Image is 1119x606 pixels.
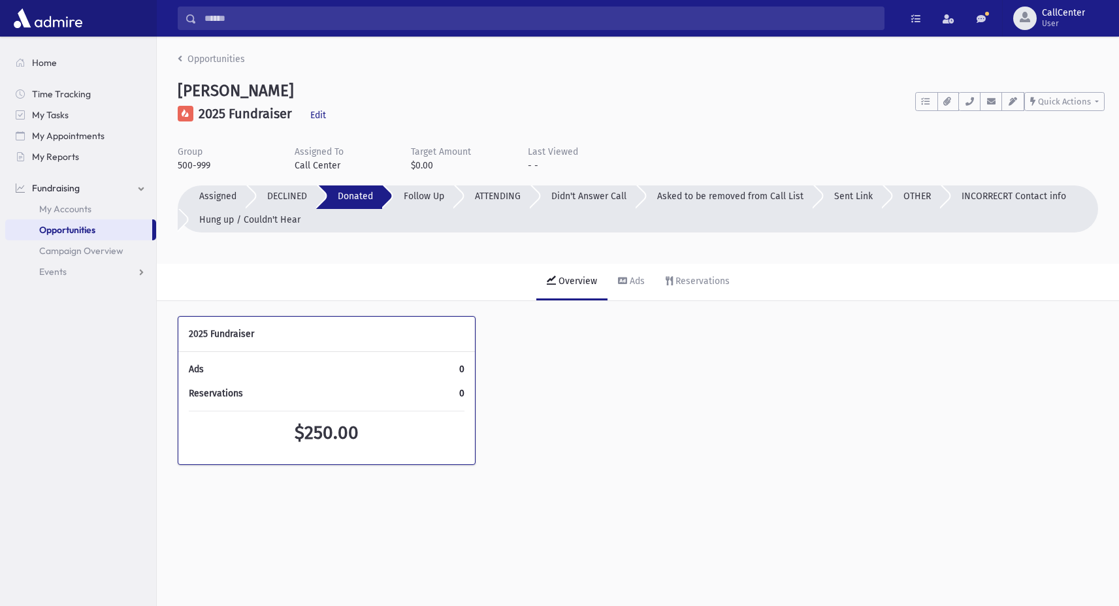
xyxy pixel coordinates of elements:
[5,52,156,73] a: Home
[199,214,300,225] span: Hung up / Couldn't Hear
[295,159,398,172] span: Call Center
[655,264,740,300] a: Reservations
[178,54,245,65] a: Opportunities
[459,364,464,375] a: 0
[32,57,57,69] span: Home
[627,276,645,287] div: Ads
[813,185,882,209] button: Sent Link
[453,185,530,209] button: ATTENDING
[295,422,359,443] span: $250.00
[32,88,91,100] span: Time Tracking
[39,224,95,236] span: Opportunities
[32,182,80,194] span: Fundraising
[903,191,931,202] span: OTHER
[882,185,940,209] button: OTHER
[1024,92,1105,111] button: Quick Actions
[528,160,538,171] span: - -
[530,185,636,209] button: Didn't Answer Call
[673,276,730,287] div: Reservations
[834,191,873,202] span: Sent Link
[551,191,626,202] span: Didn't Answer Call
[5,84,156,104] a: Time Tracking
[32,151,79,163] span: My Reports
[459,388,464,399] a: 0
[608,264,655,300] a: Ads
[657,191,803,202] span: Asked to be removed from Call List
[5,146,156,167] a: My Reports
[39,266,67,278] span: Events
[178,82,294,101] h4: [PERSON_NAME]
[528,146,578,157] span: Last Viewed
[199,191,236,202] span: Assigned
[316,185,382,209] button: Donated
[940,185,1075,209] button: INCORRECRT Contact info
[197,7,884,30] input: Search
[5,219,152,240] a: Opportunities
[178,146,203,157] span: Group
[178,317,475,352] div: 2025 Fundraiser
[39,203,91,215] span: My Accounts
[178,82,632,106] a: [PERSON_NAME]
[382,185,453,209] button: Follow Up
[5,199,156,219] a: My Accounts
[246,185,316,209] button: DECLINED
[310,108,326,124] a: Edit
[5,178,156,199] a: Fundraising
[39,245,123,257] span: Campaign Overview
[475,191,521,202] span: ATTENDING
[5,125,156,146] a: My Appointments
[411,159,515,172] span: $0.00
[5,261,156,282] a: Events
[636,185,813,209] button: Asked to be removed from Call List
[295,146,344,157] span: Assigned To
[199,106,292,121] h5: 2025 Fundraiser
[962,191,1066,202] span: INCORRECRT Contact info
[178,185,246,209] button: Assigned
[10,5,86,31] img: AdmirePro
[556,276,597,287] div: Overview
[5,240,156,261] a: Campaign Overview
[411,146,471,157] span: Target Amount
[5,104,156,125] a: My Tasks
[189,364,204,375] span: Ads
[1042,18,1085,29] span: User
[338,191,373,202] span: Donated
[536,264,608,300] a: Overview
[267,191,307,202] span: DECLINED
[189,388,243,399] span: Reservations
[32,130,105,142] span: My Appointments
[1038,97,1091,106] span: Quick Actions
[178,209,310,232] button: Hung up / Couldn't Hear
[1042,8,1085,18] span: CallCenter
[178,159,282,172] span: 500-999
[404,191,444,202] span: Follow Up
[32,109,69,121] span: My Tasks
[178,52,1098,66] nav: breadcrumb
